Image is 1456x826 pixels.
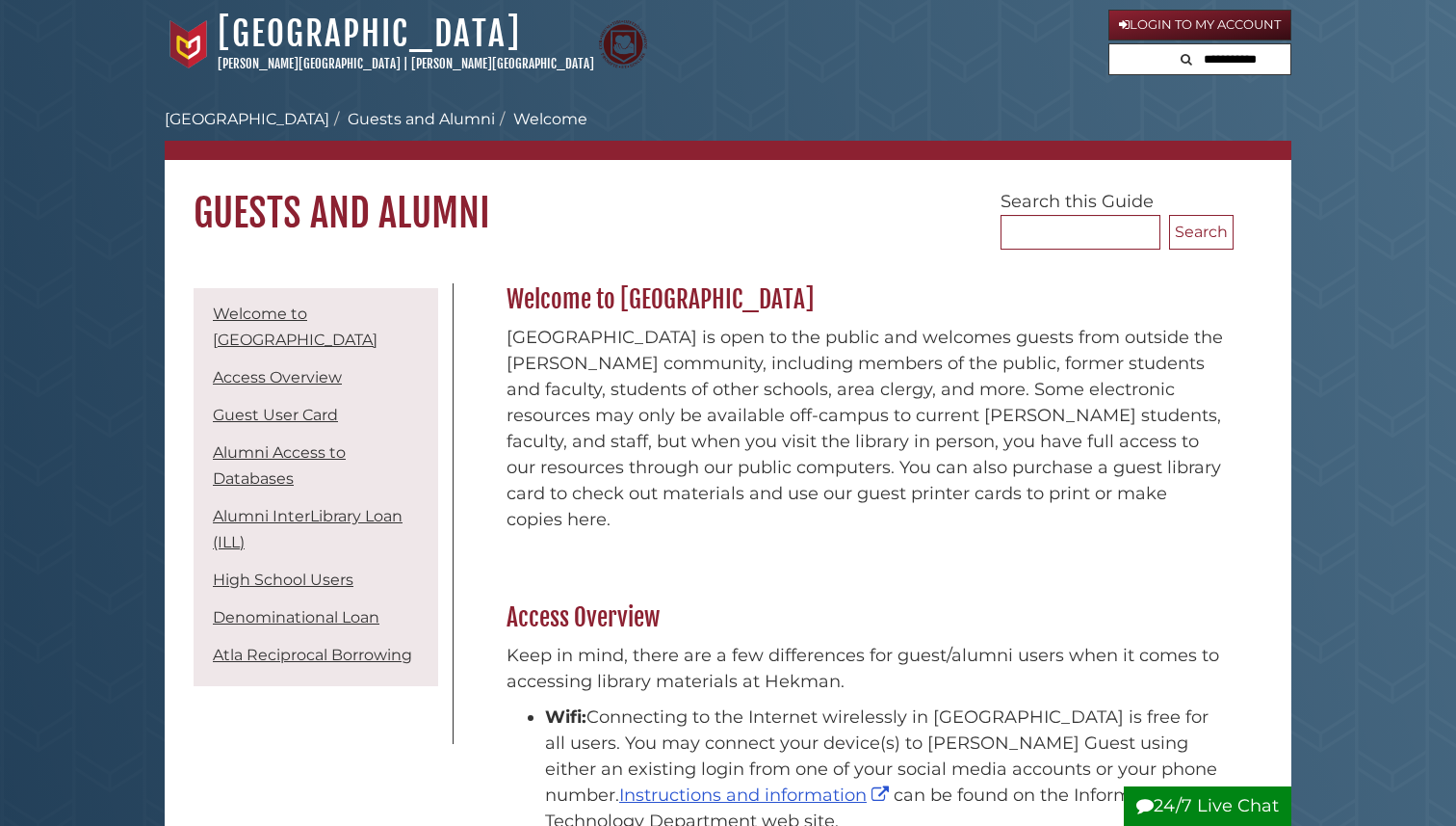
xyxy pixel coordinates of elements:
[165,160,1291,237] h1: Guests and Alumni
[507,643,1224,695] p: Keep in mind, there are a few differences for guest/alumni users when it comes to accessing libra...
[619,785,894,806] a: Instructions and information
[507,325,1224,533] p: [GEOGRAPHIC_DATA] is open to the public and welcomes guests from outside the [PERSON_NAME] commun...
[213,305,377,349] a: Welcome to [GEOGRAPHIC_DATA]
[165,110,329,128] a: [GEOGRAPHIC_DATA]
[218,13,521,55] a: [GEOGRAPHIC_DATA]
[213,507,403,551] a: Alumni InterLibrary Loan (ILL)
[165,20,213,68] img: Calvin University
[165,108,1291,160] nav: breadcrumb
[495,108,587,131] li: Welcome
[403,56,408,71] span: |
[194,283,438,696] div: Guide Pages
[1124,786,1291,826] button: 24/7 Live Chat
[411,56,594,71] a: [PERSON_NAME][GEOGRAPHIC_DATA]
[497,602,1234,633] h2: Access Overview
[1181,53,1192,66] i: Search
[213,368,342,386] a: Access Overview
[545,706,586,728] strong: Wifi:
[213,571,353,589] a: High School Users
[218,56,401,71] a: [PERSON_NAME][GEOGRAPHIC_DATA]
[213,443,346,488] a: Alumni Access to Databases
[1169,215,1234,250] button: Search
[213,646,412,664] a: Atla Reciprocal Borrowing
[1175,44,1198,70] button: Search
[213,406,338,424] a: Guest User Card
[213,608,379,626] a: Denominational Loan
[1108,10,1291,40] a: Login to My Account
[599,20,647,68] img: Calvin Theological Seminary
[348,110,495,128] a: Guests and Alumni
[497,284,1234,315] h2: Welcome to [GEOGRAPHIC_DATA]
